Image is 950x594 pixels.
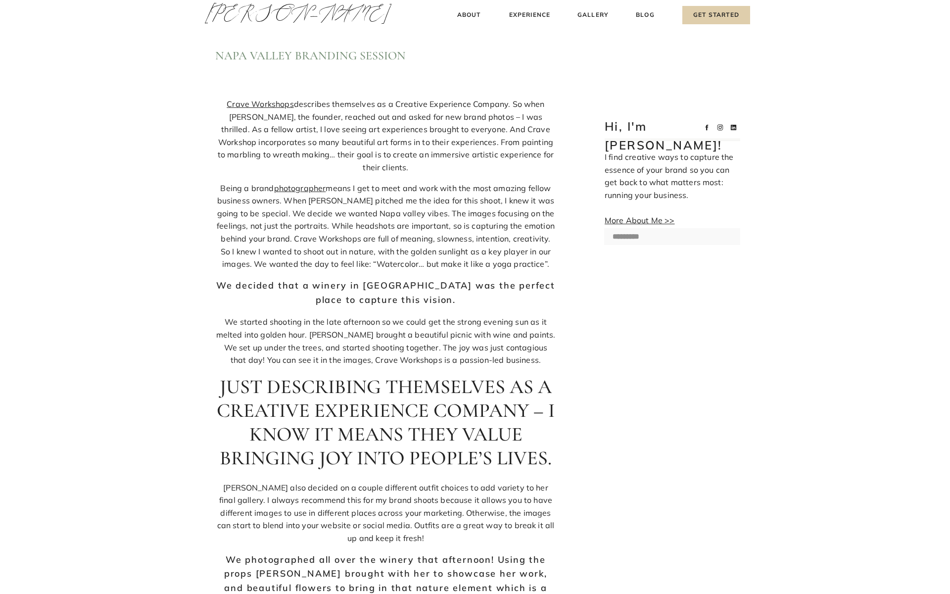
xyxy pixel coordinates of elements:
[508,10,552,20] a: Experience
[605,215,675,225] a: More About Me >>
[274,183,326,193] a: photographer
[605,117,686,139] h1: Hi, I'm [PERSON_NAME]!
[682,6,750,24] a: Get Started
[576,10,610,20] a: Gallery
[215,316,556,366] p: We started shooting in the late afternoon so we could get the strong evening sun as it melted int...
[215,482,556,545] p: [PERSON_NAME] also decided on a couple different outfit choices to add variety to her final galle...
[215,182,556,271] p: Being a brand means I get to meet and work with the most amazing fellow business owners. When [PE...
[215,49,556,63] h1: Napa Valley Branding Session
[215,279,556,307] h3: We decided that a winery in [GEOGRAPHIC_DATA] was the perfect place to capture this vision.
[605,151,740,225] p: I find creative ways to capture the essence of your brand so you can get back to what matters mos...
[454,10,483,20] a: About
[634,10,657,20] a: Blog
[227,99,293,109] a: Crave Workshops
[215,98,556,174] p: describes themselves as a Creative Experience Company. So when [PERSON_NAME], the founder, reache...
[215,375,556,470] h2: Just describing themselves as a Creative Experience Company – I know it means they value bringing...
